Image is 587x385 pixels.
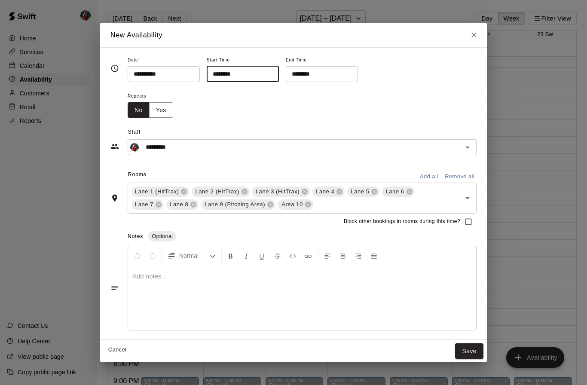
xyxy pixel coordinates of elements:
span: Lane 5 [347,187,373,196]
input: Choose date, selected date is Aug 21, 2025 [128,66,194,82]
div: Lane 9 (Pitching Area) [201,199,275,210]
span: Lane 6 [382,187,407,196]
span: Lane 4 [312,187,338,196]
div: Lane 7 [131,199,164,210]
button: Add all [415,170,443,183]
svg: Rooms [110,194,119,202]
span: Staff [128,125,477,139]
span: Rooms [128,171,147,177]
span: Notes [128,233,143,239]
button: Insert Code [285,248,300,263]
button: Open [462,192,474,204]
button: Cancel [104,343,131,357]
div: Lane 4 [312,186,345,197]
input: Choose time, selected time is 5:30 PM [207,66,273,82]
span: Optional [148,233,176,239]
svg: Timing [110,64,119,73]
button: Formatting Options [164,248,220,263]
button: Save [455,343,483,359]
button: Format Underline [254,248,269,263]
button: Right Align [351,248,366,263]
button: Insert Link [301,248,315,263]
div: Lane 1 (HitTrax) [131,186,189,197]
button: Undo [130,248,144,263]
h6: New Availability [110,30,162,41]
button: Open [462,141,474,153]
span: Date [128,55,200,66]
button: Format Bold [223,248,238,263]
svg: Staff [110,142,119,151]
button: Redo [145,248,160,263]
button: Justify Align [367,248,381,263]
svg: Notes [110,284,119,292]
span: Lane 1 (HitTrax) [131,187,182,196]
span: End Time [286,55,358,66]
div: Lane 3 (HitTrax) [252,186,310,197]
span: Lane 8 [166,200,192,209]
button: Remove all [443,170,477,183]
button: Yes [149,102,173,118]
span: Lane 2 (HitTrax) [192,187,242,196]
span: Area 10 [278,200,306,209]
span: Lane 7 [131,200,157,209]
div: Lane 5 [347,186,379,197]
button: Format Italics [239,248,254,263]
button: Format Strikethrough [270,248,284,263]
span: Normal [179,251,209,260]
span: Start Time [207,55,279,66]
button: Center Align [336,248,350,263]
div: outlined button group [128,102,173,118]
span: Repeats [128,91,180,102]
button: Close [466,27,482,43]
span: Lane 9 (Pitching Area) [201,200,269,209]
div: Area 10 [278,199,313,210]
input: Choose time, selected time is 11:30 PM [286,66,352,82]
button: No [128,102,150,118]
div: Lane 8 [166,199,199,210]
div: Lane 6 [382,186,414,197]
img: Kyle Bunn [130,143,139,152]
button: Left Align [320,248,335,263]
span: Block other bookings in rooms during this time? [344,217,460,226]
div: Lane 2 (HitTrax) [192,186,249,197]
span: Lane 3 (HitTrax) [252,187,303,196]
